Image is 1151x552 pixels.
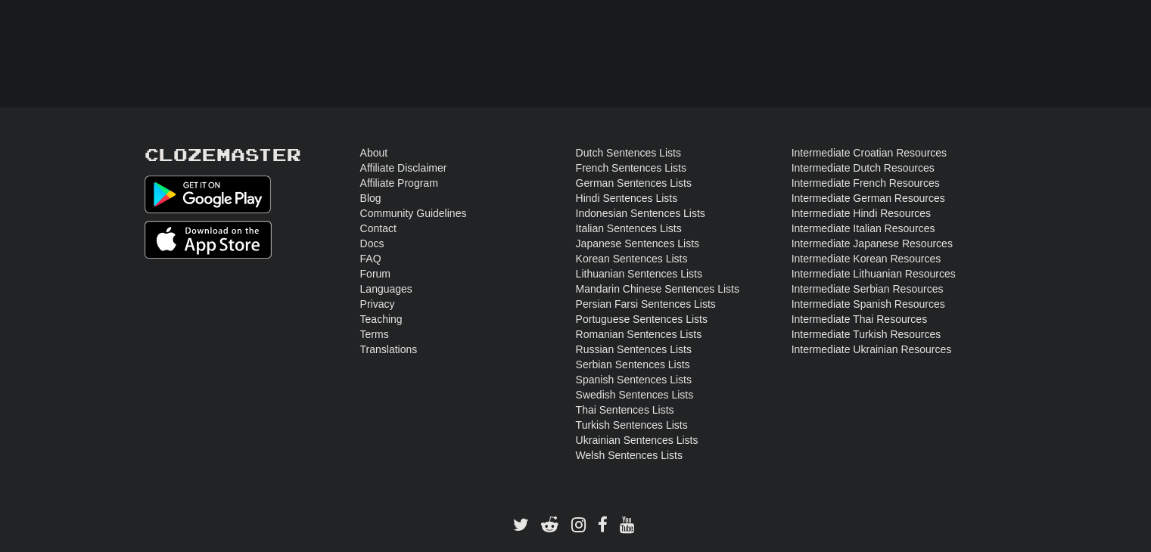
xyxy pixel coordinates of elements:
a: Docs [360,236,384,251]
a: Teaching [360,312,403,327]
a: Community Guidelines [360,206,467,221]
a: Intermediate Turkish Resources [792,327,941,342]
a: Intermediate Japanese Resources [792,236,953,251]
a: Romanian Sentences Lists [576,327,702,342]
a: Intermediate German Resources [792,191,945,206]
a: Lithuanian Sentences Lists [576,266,702,281]
a: Intermediate Ukrainian Resources [792,342,952,357]
a: Ukrainian Sentences Lists [576,433,698,448]
a: Intermediate Dutch Resources [792,160,935,175]
a: Intermediate Korean Resources [792,251,941,266]
a: Contact [360,221,397,236]
a: Turkish Sentences Lists [576,417,688,433]
a: FAQ [360,251,381,266]
a: Intermediate Croatian Resources [792,145,947,160]
a: Russian Sentences Lists [576,342,692,357]
a: Dutch Sentences Lists [576,145,681,160]
a: Portuguese Sentences Lists [576,312,708,327]
a: Intermediate Spanish Resources [792,296,945,312]
a: Intermediate Thai Resources [792,312,928,327]
a: Korean Sentences Lists [576,251,688,266]
a: Affiliate Disclaimer [360,160,447,175]
a: Italian Sentences Lists [576,221,682,236]
a: Welsh Sentences Lists [576,448,683,463]
a: Intermediate Serbian Resources [792,281,944,296]
a: Clozemaster [145,145,301,164]
a: Intermediate Hindi Resources [792,206,931,221]
img: Get it on App Store [145,221,272,259]
a: Terms [360,327,389,342]
a: Japanese Sentences Lists [576,236,699,251]
a: Serbian Sentences Lists [576,357,690,372]
a: Forum [360,266,390,281]
a: Affiliate Program [360,175,438,191]
a: Persian Farsi Sentences Lists [576,296,716,312]
a: Languages [360,281,412,296]
a: Intermediate Italian Resources [792,221,935,236]
a: Translations [360,342,418,357]
a: French Sentences Lists [576,160,686,175]
a: Swedish Sentences Lists [576,387,694,402]
a: Spanish Sentences Lists [576,372,692,387]
a: Thai Sentences Lists [576,402,674,417]
a: Mandarin Chinese Sentences Lists [576,281,739,296]
a: Indonesian Sentences Lists [576,206,705,221]
a: Intermediate Lithuanian Resources [792,266,956,281]
img: Get it on Google Play [145,175,272,213]
a: Hindi Sentences Lists [576,191,678,206]
a: Privacy [360,296,395,312]
a: Intermediate French Resources [792,175,940,191]
a: Blog [360,191,381,206]
a: German Sentences Lists [576,175,692,191]
a: About [360,145,388,160]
